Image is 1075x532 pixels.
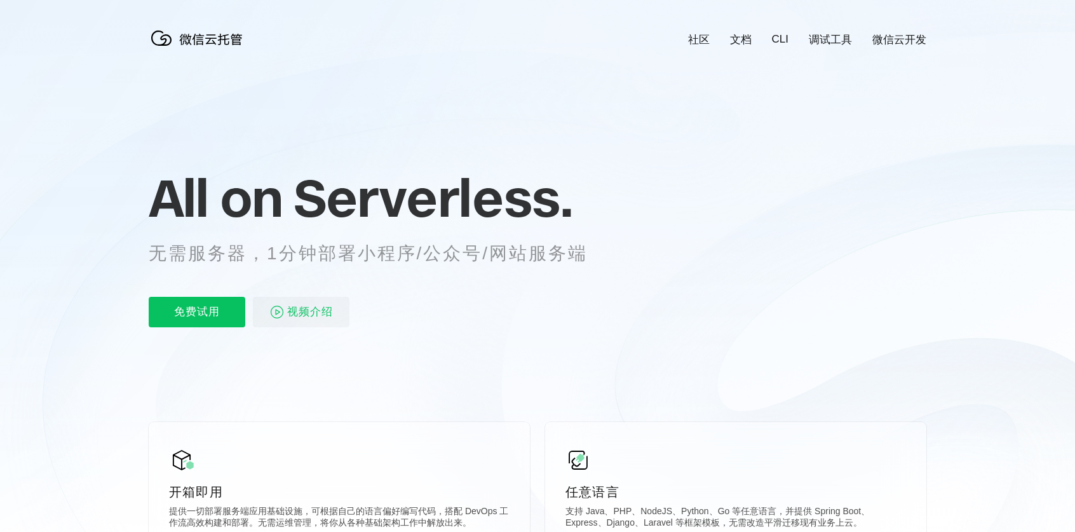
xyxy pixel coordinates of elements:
[688,32,710,47] a: 社区
[809,32,852,47] a: 调试工具
[149,166,281,229] span: All on
[565,506,906,531] p: 支持 Java、PHP、NodeJS、Python、Go 等任意语言，并提供 Spring Boot、Express、Django、Laravel 等框架模板，无需改造平滑迁移现有业务上云。
[565,483,906,501] p: 任意语言
[149,241,611,266] p: 无需服务器，1分钟部署小程序/公众号/网站服务端
[872,32,926,47] a: 微信云开发
[149,25,250,51] img: 微信云托管
[772,33,788,46] a: CLI
[294,166,572,229] span: Serverless.
[149,297,245,327] p: 免费试用
[169,506,510,531] p: 提供一切部署服务端应用基础设施，可根据自己的语言偏好编写代码，搭配 DevOps 工作流高效构建和部署。无需运维管理，将你从各种基础架构工作中解放出来。
[149,42,250,53] a: 微信云托管
[287,297,333,327] span: 视频介绍
[169,483,510,501] p: 开箱即用
[730,32,752,47] a: 文档
[269,304,285,320] img: video_play.svg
